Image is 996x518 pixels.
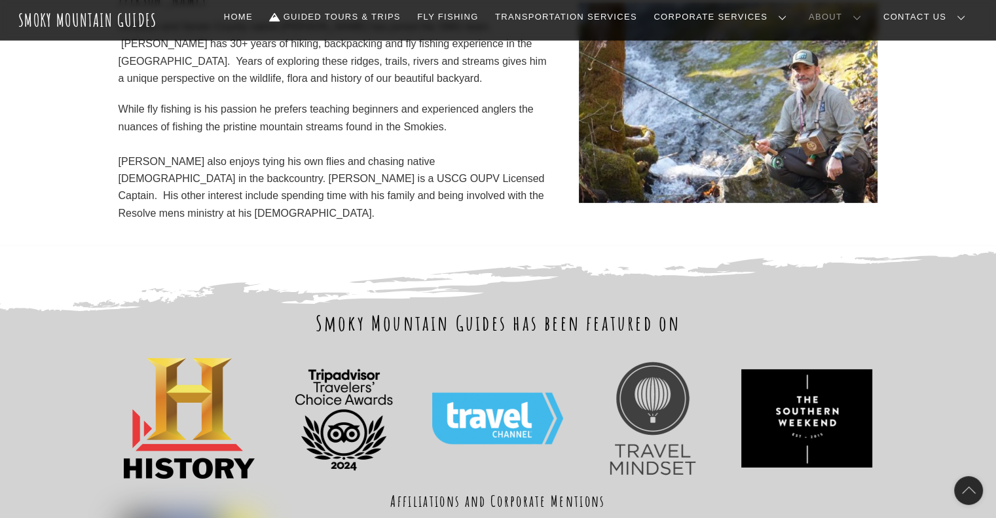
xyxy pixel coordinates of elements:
[579,3,878,203] img: obIiERbQ
[648,3,797,31] a: Corporate Services
[119,490,878,511] h3: Affiliations and Corporate Mentions
[878,3,976,31] a: Contact Us
[265,3,406,31] a: Guided Tours & Trips
[412,3,483,31] a: Fly Fishing
[432,369,563,468] img: Travel_Channel
[119,101,555,136] div: While fly fishing is his passion he prefers teaching beginners and experienced anglers the nuance...
[124,358,255,479] img: PinClipart.com_free-job-clip-art_2123767
[278,346,409,490] img: TC_transparent_BF Logo_L_2024_RGB
[490,3,642,31] a: Transportation Services
[219,3,258,31] a: Home
[119,153,555,223] div: [PERSON_NAME] also enjoys tying his own flies and chasing native [DEMOGRAPHIC_DATA] in the backco...
[741,369,872,468] img: ece09f7c36744c8fa1a1437cfc0e485a-hd
[119,309,878,337] h2: Smoky Mountain Guides has been featured on
[587,353,718,484] img: Travel+Mindset
[119,18,555,88] p: Smokies and Sevier County native [PERSON_NAME] has joined the SMG team. [PERSON_NAME] has 30+ yea...
[18,9,157,31] a: Smoky Mountain Guides
[803,3,872,31] a: About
